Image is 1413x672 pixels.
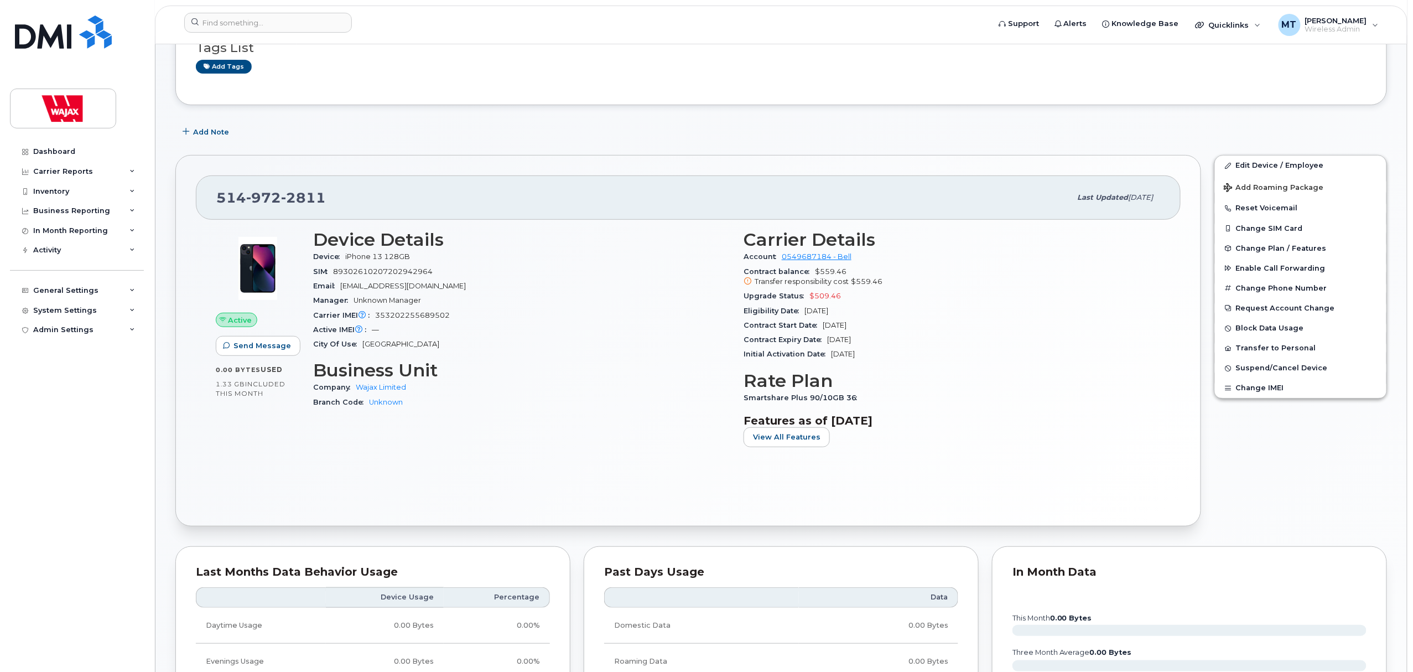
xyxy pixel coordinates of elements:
a: Edit Device / Employee [1215,156,1386,175]
td: Daytime Usage [196,608,326,644]
span: [DATE] [831,350,855,358]
span: Initial Activation Date [744,350,831,358]
button: Change SIM Card [1215,219,1386,239]
span: Branch Code [313,398,369,406]
button: Block Data Usage [1215,318,1386,338]
span: Eligibility Date [744,307,804,315]
span: [DATE] [1129,193,1154,201]
img: image20231002-3703462-1ig824h.jpeg [225,235,291,302]
a: Add tags [196,60,252,74]
span: — [372,325,379,334]
div: In Month Data [1012,567,1367,578]
button: Enable Call Forwarding [1215,259,1386,278]
input: Find something... [184,13,352,33]
button: Request Account Change [1215,298,1386,318]
span: 514 [216,189,326,206]
span: Manager [313,296,354,304]
span: Active IMEI [313,325,372,334]
span: Account [744,252,782,261]
div: Quicklinks [1188,14,1269,36]
td: Domestic Data [604,608,799,644]
span: [DATE] [823,321,846,329]
tspan: 0.00 Bytes [1050,614,1092,622]
span: Change Plan / Features [1236,244,1327,252]
span: Support [1008,18,1039,29]
span: $559.46 [851,277,882,286]
span: Unknown Manager [354,296,421,304]
span: Device [313,252,345,261]
button: Change Plan / Features [1215,239,1386,259]
span: 1.33 GB [216,380,245,388]
span: Last updated [1078,193,1129,201]
span: Contract balance [744,267,815,276]
span: [GEOGRAPHIC_DATA] [362,340,439,348]
span: Alerts [1064,18,1087,29]
div: Michael Tran [1271,14,1386,36]
span: MT [1282,18,1297,32]
span: [PERSON_NAME] [1305,16,1367,25]
span: Knowledge Base [1112,18,1179,29]
span: included this month [216,380,285,398]
span: $559.46 [744,267,1161,287]
span: Email [313,282,340,290]
button: Change Phone Number [1215,278,1386,298]
span: Add Roaming Package [1224,183,1324,194]
button: Reset Voicemail [1215,198,1386,218]
th: Percentage [444,587,550,607]
th: Data [799,587,958,607]
h3: Rate Plan [744,371,1161,391]
h3: Business Unit [313,360,730,380]
span: Send Message [233,340,291,351]
span: Enable Call Forwarding [1236,264,1326,272]
span: iPhone 13 128GB [345,252,410,261]
button: Add Roaming Package [1215,175,1386,198]
a: 0549687184 - Bell [782,252,851,261]
span: Contract Expiry Date [744,335,827,344]
span: Smartshare Plus 90/10GB 36 [744,394,863,402]
button: Transfer to Personal [1215,338,1386,358]
span: Suspend/Cancel Device [1236,364,1328,373]
div: Past Days Usage [604,567,958,578]
h3: Carrier Details [744,230,1161,250]
button: View All Features [744,427,830,447]
button: Change IMEI [1215,378,1386,398]
span: [DATE] [827,335,851,344]
a: Wajax Limited [356,383,406,391]
span: 2811 [281,189,326,206]
span: Quicklinks [1209,20,1249,29]
span: Contract Start Date [744,321,823,329]
span: Upgrade Status [744,292,809,300]
span: Carrier IMEI [313,311,375,319]
h3: Device Details [313,230,730,250]
span: 0.00 Bytes [216,366,261,374]
button: Add Note [175,122,238,142]
td: 0.00 Bytes [326,608,444,644]
div: Last Months Data Behavior Usage [196,567,550,578]
span: Wireless Admin [1305,25,1367,34]
td: 0.00% [444,608,550,644]
tspan: 0.00 Bytes [1090,648,1132,657]
span: Transfer responsibility cost [755,277,849,286]
a: Alerts [1047,13,1095,35]
span: SIM [313,267,333,276]
span: Active [228,315,252,325]
span: [EMAIL_ADDRESS][DOMAIN_NAME] [340,282,466,290]
span: used [261,365,283,374]
text: this month [1012,614,1092,622]
a: Support [991,13,1047,35]
h3: Tags List [196,41,1367,55]
span: View All Features [753,432,820,442]
span: 353202255689502 [375,311,450,319]
span: 972 [246,189,281,206]
button: Suspend/Cancel Device [1215,358,1386,378]
th: Device Usage [326,587,444,607]
h3: Features as of [DATE] [744,414,1161,427]
span: Add Note [193,127,229,137]
a: Unknown [369,398,403,406]
text: three month average [1012,648,1132,657]
span: 89302610207202942964 [333,267,433,276]
span: Company [313,383,356,391]
td: 0.00 Bytes [799,608,958,644]
span: City Of Use [313,340,362,348]
a: Knowledge Base [1095,13,1187,35]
